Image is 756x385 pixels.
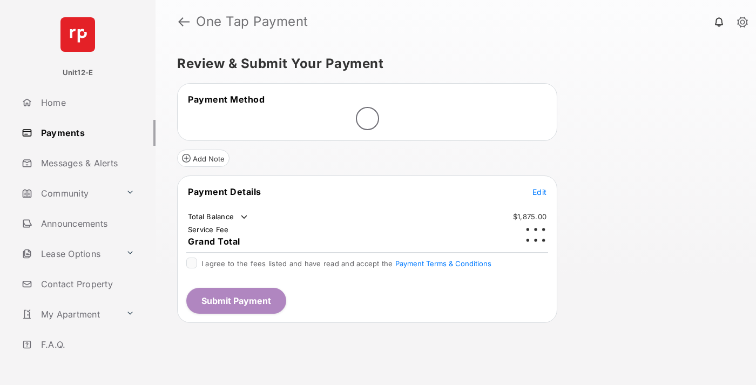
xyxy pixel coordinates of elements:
[201,259,491,268] span: I agree to the fees listed and have read and accept the
[187,225,230,234] td: Service Fee
[512,212,547,221] td: $1,875.00
[177,150,230,167] button: Add Note
[532,187,546,197] span: Edit
[17,301,122,327] a: My Apartment
[60,17,95,52] img: svg+xml;base64,PHN2ZyB4bWxucz0iaHR0cDovL3d3dy53My5vcmcvMjAwMC9zdmciIHdpZHRoPSI2NCIgaGVpZ2h0PSI2NC...
[17,241,122,267] a: Lease Options
[188,236,240,247] span: Grand Total
[17,332,156,357] a: F.A.Q.
[63,67,93,78] p: Unit12-E
[17,180,122,206] a: Community
[188,186,261,197] span: Payment Details
[17,211,156,237] a: Announcements
[188,94,265,105] span: Payment Method
[17,120,156,146] a: Payments
[532,186,546,197] button: Edit
[186,288,286,314] button: Submit Payment
[395,259,491,268] button: I agree to the fees listed and have read and accept the
[177,57,726,70] h5: Review & Submit Your Payment
[196,15,308,28] strong: One Tap Payment
[187,212,249,222] td: Total Balance
[17,150,156,176] a: Messages & Alerts
[17,90,156,116] a: Home
[17,271,156,297] a: Contact Property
